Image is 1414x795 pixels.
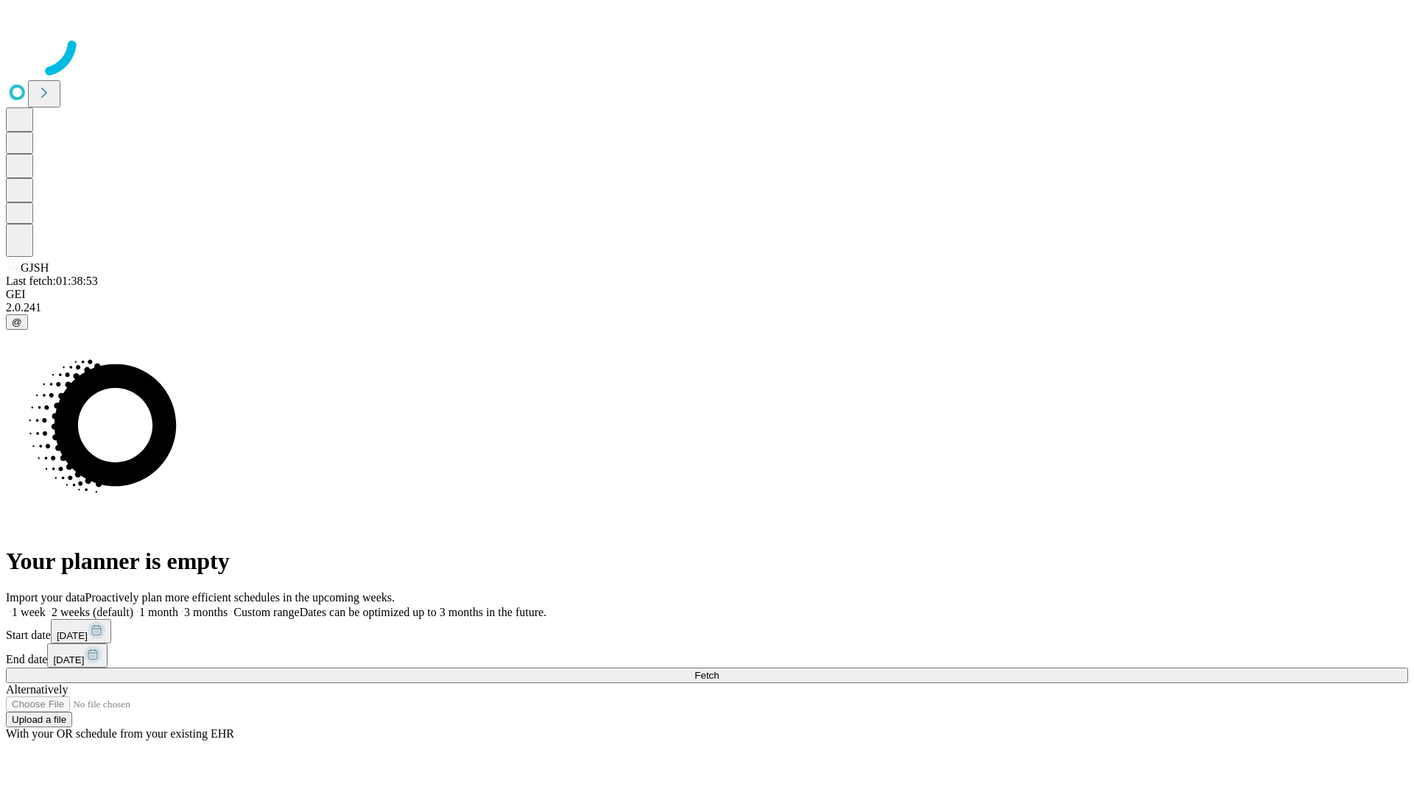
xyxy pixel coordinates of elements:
[51,619,111,643] button: [DATE]
[300,606,546,618] span: Dates can be optimized up to 3 months in the future.
[184,606,228,618] span: 3 months
[139,606,178,618] span: 1 month
[6,275,98,287] span: Last fetch: 01:38:53
[12,317,22,328] span: @
[6,643,1408,668] div: End date
[6,314,28,330] button: @
[233,606,299,618] span: Custom range
[47,643,108,668] button: [DATE]
[52,606,133,618] span: 2 weeks (default)
[6,683,68,696] span: Alternatively
[57,630,88,641] span: [DATE]
[6,712,72,727] button: Upload a file
[6,591,85,604] span: Import your data
[21,261,49,274] span: GJSH
[6,619,1408,643] div: Start date
[85,591,395,604] span: Proactively plan more efficient schedules in the upcoming weeks.
[12,606,46,618] span: 1 week
[6,727,234,740] span: With your OR schedule from your existing EHR
[6,288,1408,301] div: GEI
[53,654,84,665] span: [DATE]
[6,668,1408,683] button: Fetch
[6,301,1408,314] div: 2.0.241
[6,548,1408,575] h1: Your planner is empty
[694,670,719,681] span: Fetch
